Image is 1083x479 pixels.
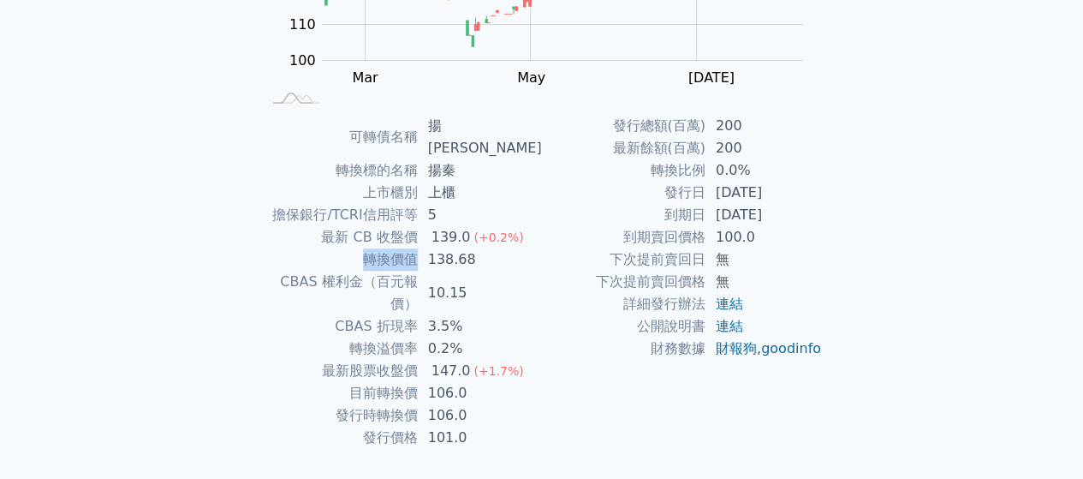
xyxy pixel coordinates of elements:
tspan: 110 [289,16,316,33]
a: 連結 [716,296,743,312]
div: 139.0 [428,226,474,248]
tspan: 100 [289,52,316,69]
td: 發行價格 [261,427,418,449]
td: 擔保銀行/TCRI信用評等 [261,204,418,226]
td: 3.5% [418,315,542,338]
span: (+1.7%) [473,364,523,378]
td: 發行時轉換價 [261,404,418,427]
td: 轉換標的名稱 [261,159,418,182]
td: 無 [705,271,823,293]
td: 揚[PERSON_NAME] [418,115,542,159]
td: 0.2% [418,338,542,360]
td: 到期日 [542,204,705,226]
div: 147.0 [428,360,474,382]
td: 無 [705,248,823,271]
td: 138.68 [418,248,542,271]
a: goodinfo [761,340,821,356]
td: 106.0 [418,382,542,404]
td: CBAS 折現率 [261,315,418,338]
tspan: Mar [352,69,378,86]
td: 轉換價值 [261,248,418,271]
td: 到期賣回價格 [542,226,705,248]
td: 財務數據 [542,338,705,360]
td: [DATE] [705,182,823,204]
td: 100.0 [705,226,823,248]
tspan: May [517,69,545,86]
td: 101.0 [418,427,542,449]
td: 106.0 [418,404,542,427]
td: 0.0% [705,159,823,182]
td: 200 [705,137,823,159]
td: 目前轉換價 [261,382,418,404]
td: 5 [418,204,542,226]
td: 公開說明書 [542,315,705,338]
td: , [705,338,823,360]
td: 上櫃 [418,182,542,204]
td: 最新 CB 收盤價 [261,226,418,248]
td: 最新餘額(百萬) [542,137,705,159]
td: 可轉債名稱 [261,115,418,159]
td: 轉換比例 [542,159,705,182]
td: 10.15 [418,271,542,315]
td: 轉換溢價率 [261,338,418,360]
td: 發行日 [542,182,705,204]
td: 發行總額(百萬) [542,115,705,137]
td: [DATE] [705,204,823,226]
a: 連結 [716,318,743,334]
tspan: [DATE] [687,69,734,86]
td: 上市櫃別 [261,182,418,204]
td: 詳細發行辦法 [542,293,705,315]
td: 下次提前賣回價格 [542,271,705,293]
td: 200 [705,115,823,137]
td: 揚秦 [418,159,542,182]
a: 財報狗 [716,340,757,356]
span: (+0.2%) [473,231,523,244]
td: 最新股票收盤價 [261,360,418,382]
td: 下次提前賣回日 [542,248,705,271]
td: CBAS 權利金（百元報價） [261,271,418,315]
